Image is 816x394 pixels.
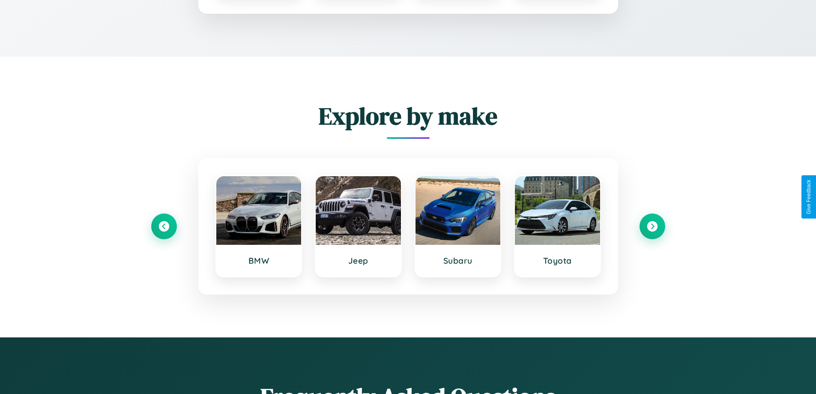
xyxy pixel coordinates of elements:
[151,99,665,132] h2: Explore by make
[225,256,293,266] h3: BMW
[424,256,492,266] h3: Subaru
[324,256,392,266] h3: Jeep
[806,180,812,214] div: Give Feedback
[523,256,592,266] h3: Toyota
